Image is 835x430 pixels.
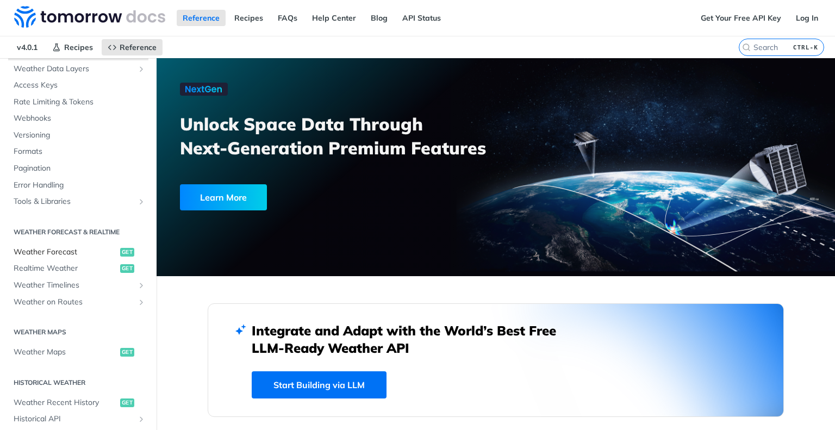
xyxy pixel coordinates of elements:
span: Weather Maps [14,347,117,358]
button: Show subpages for Weather on Routes [137,298,146,307]
kbd: CTRL-K [790,42,821,53]
a: Get Your Free API Key [695,10,787,26]
a: Help Center [306,10,362,26]
span: Access Keys [14,80,146,91]
a: Rate Limiting & Tokens [8,94,148,110]
span: Pagination [14,163,146,174]
a: Weather Recent Historyget [8,395,148,411]
a: Blog [365,10,394,26]
span: Versioning [14,130,146,141]
span: Error Handling [14,180,146,191]
a: Start Building via LLM [252,371,387,398]
a: Weather Data LayersShow subpages for Weather Data Layers [8,61,148,77]
span: Realtime Weather [14,263,117,274]
span: Webhooks [14,113,146,124]
a: Reference [177,10,226,26]
a: Recipes [228,10,269,26]
a: Access Keys [8,77,148,94]
a: Reference [102,39,163,55]
a: Weather Mapsget [8,344,148,360]
span: v4.0.1 [11,39,43,55]
span: Formats [14,146,146,157]
span: Weather Recent History [14,397,117,408]
img: Tomorrow.io Weather API Docs [14,6,165,28]
a: Pagination [8,160,148,177]
a: Learn More [180,184,442,210]
span: Recipes [64,42,93,52]
span: Weather Timelines [14,280,134,291]
a: Historical APIShow subpages for Historical API [8,411,148,427]
span: Rate Limiting & Tokens [14,97,146,108]
span: Reference [120,42,157,52]
a: Tools & LibrariesShow subpages for Tools & Libraries [8,194,148,210]
button: Show subpages for Tools & Libraries [137,197,146,206]
h2: Historical Weather [8,378,148,388]
button: Show subpages for Weather Data Layers [137,65,146,73]
a: Error Handling [8,177,148,194]
span: get [120,264,134,273]
h3: Unlock Space Data Through Next-Generation Premium Features [180,112,508,160]
span: get [120,398,134,407]
span: Weather on Routes [14,297,134,308]
a: Realtime Weatherget [8,260,148,277]
span: Historical API [14,414,134,425]
button: Show subpages for Weather Timelines [137,281,146,290]
span: Tools & Libraries [14,196,134,207]
h2: Weather Forecast & realtime [8,227,148,237]
div: Learn More [180,184,267,210]
h2: Integrate and Adapt with the World’s Best Free LLM-Ready Weather API [252,322,572,357]
span: Weather Data Layers [14,64,134,74]
a: Versioning [8,127,148,144]
a: Weather TimelinesShow subpages for Weather Timelines [8,277,148,294]
span: get [120,248,134,257]
a: API Status [396,10,447,26]
a: Weather on RoutesShow subpages for Weather on Routes [8,294,148,310]
button: Show subpages for Historical API [137,415,146,423]
a: Webhooks [8,110,148,127]
a: Log In [790,10,824,26]
span: get [120,348,134,357]
a: Recipes [46,39,99,55]
img: NextGen [180,83,228,96]
a: Weather Forecastget [8,244,148,260]
h2: Weather Maps [8,327,148,337]
span: Weather Forecast [14,247,117,258]
svg: Search [742,43,751,52]
a: FAQs [272,10,303,26]
a: Formats [8,144,148,160]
